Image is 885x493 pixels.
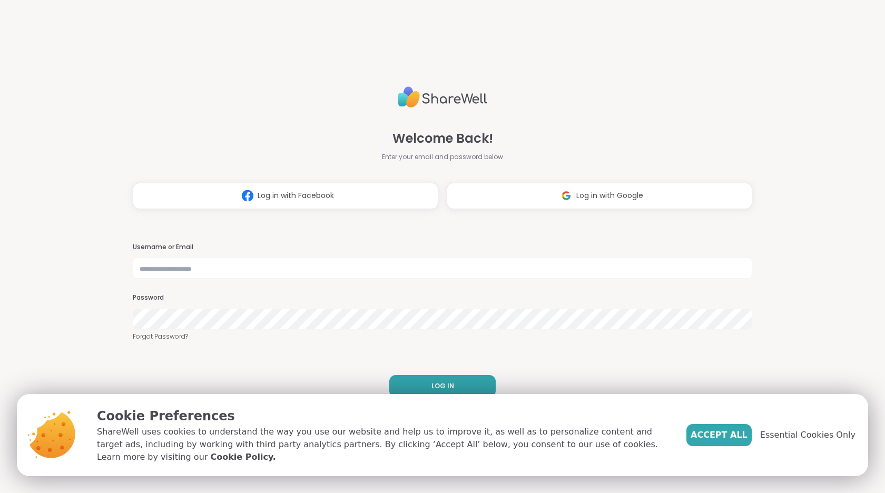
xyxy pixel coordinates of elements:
img: ShareWell Logomark [238,186,258,205]
span: Enter your email and password below [382,152,503,162]
span: Log in with Facebook [258,190,334,201]
p: ShareWell uses cookies to understand the way you use our website and help us to improve it, as we... [97,426,670,464]
img: ShareWell Logo [398,82,487,112]
button: Accept All [686,424,752,446]
span: Welcome Back! [392,129,493,148]
h3: Password [133,293,752,302]
span: Log in with Google [576,190,643,201]
button: LOG IN [389,375,496,397]
a: Forgot Password? [133,332,752,341]
a: Cookie Policy. [210,451,276,464]
p: Cookie Preferences [97,407,670,426]
button: Log in with Facebook [133,183,438,209]
img: ShareWell Logomark [556,186,576,205]
button: Log in with Google [447,183,752,209]
span: Essential Cookies Only [760,429,855,441]
span: Accept All [691,429,748,441]
span: LOG IN [431,381,454,391]
h3: Username or Email [133,243,752,252]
